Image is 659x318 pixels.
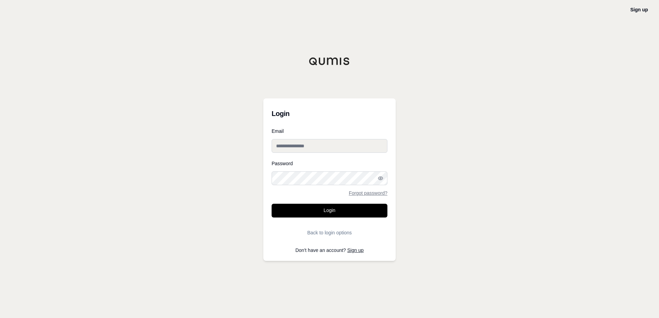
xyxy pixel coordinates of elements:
[272,226,387,240] button: Back to login options
[272,161,387,166] label: Password
[347,247,364,253] a: Sign up
[349,191,387,195] a: Forgot password?
[272,129,387,134] label: Email
[630,7,648,12] a: Sign up
[272,107,387,120] h3: Login
[272,204,387,218] button: Login
[272,248,387,253] p: Don't have an account?
[309,57,350,65] img: Qumis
